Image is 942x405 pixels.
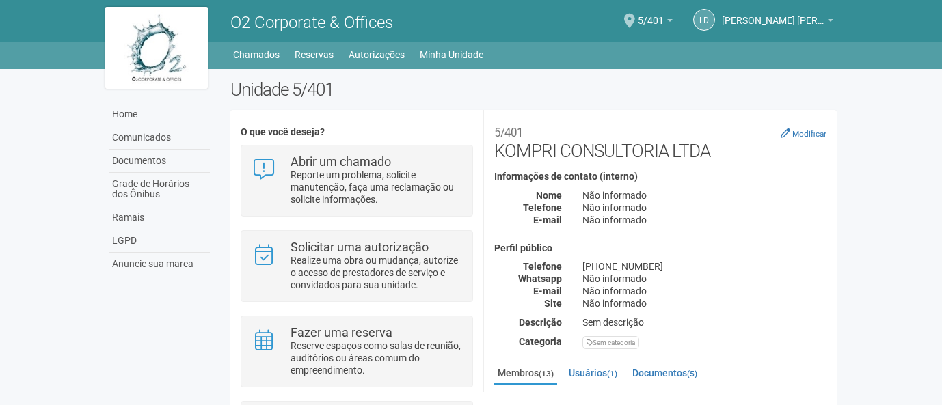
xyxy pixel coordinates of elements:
h4: Informações de contato (interno) [494,171,826,182]
strong: Telefone [523,261,562,272]
a: Grade de Horários dos Ônibus [109,173,210,206]
a: Documentos(5) [629,363,701,383]
a: LGPD [109,229,210,253]
p: Realize uma obra ou mudança, autorize o acesso de prestadores de serviço e convidados para sua un... [291,254,462,291]
h4: O que você deseja? [241,127,472,137]
strong: Abrir um chamado [291,154,391,169]
a: Ld [693,9,715,31]
a: Solicitar uma autorização Realize uma obra ou mudança, autorize o acesso de prestadores de serviç... [252,241,461,291]
h2: KOMPRI CONSULTORIA LTDA [494,120,826,161]
strong: Descrição [519,317,562,328]
a: Abrir um chamado Reporte um problema, solicite manutenção, faça uma reclamação ou solicite inform... [252,156,461,206]
a: Comunicados [109,126,210,150]
strong: Categoria [519,336,562,347]
div: Sem categoria [582,336,639,349]
small: Modificar [792,129,826,139]
div: [PHONE_NUMBER] [572,260,837,273]
a: Home [109,103,210,126]
a: Autorizações [349,45,405,64]
a: Fazer uma reserva Reserve espaços como salas de reunião, auditórios ou áreas comum do empreendime... [252,326,461,376]
a: Anuncie sua marca [109,253,210,275]
a: Modificar [781,128,826,139]
a: Usuários(1) [565,363,621,383]
strong: Whatsapp [518,273,562,284]
div: Não informado [572,214,837,226]
span: 5/401 [638,2,664,26]
p: Reserve espaços como salas de reunião, auditórios ou áreas comum do empreendimento. [291,339,462,376]
strong: E-mail [533,285,562,296]
p: Reporte um problema, solicite manutenção, faça uma reclamação ou solicite informações. [291,169,462,206]
small: 5/401 [494,126,523,139]
img: logo.jpg [105,7,208,89]
div: Não informado [572,285,837,297]
a: Chamados [233,45,280,64]
div: Não informado [572,297,837,309]
small: (13) [539,369,554,378]
strong: Telefone [523,202,562,213]
div: Não informado [572,273,837,285]
small: (1) [607,369,617,378]
small: (5) [687,369,697,378]
a: Reservas [295,45,334,64]
a: Membros(13) [494,363,557,385]
strong: Nome [536,190,562,201]
a: Ramais [109,206,210,229]
div: Sem descrição [572,316,837,329]
div: Não informado [572,201,837,214]
h4: Perfil público [494,243,826,253]
div: Não informado [572,189,837,201]
span: O2 Corporate & Offices [230,13,393,32]
strong: Solicitar uma autorização [291,240,429,254]
a: 5/401 [638,17,673,28]
strong: E-mail [533,214,562,225]
strong: Fazer uma reserva [291,325,392,339]
a: [PERSON_NAME] [PERSON_NAME] [722,17,833,28]
a: Minha Unidade [420,45,483,64]
h2: Unidade 5/401 [230,79,837,100]
a: Documentos [109,150,210,173]
strong: Site [544,298,562,309]
span: Luana de Menezes Reis [722,2,824,26]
